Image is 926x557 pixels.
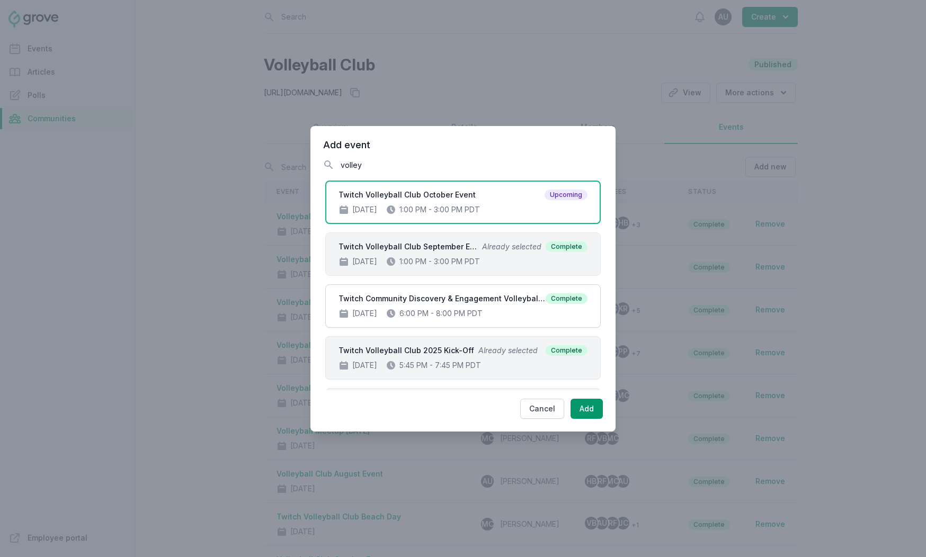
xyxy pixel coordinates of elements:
[546,345,587,356] span: Complete
[478,345,538,356] div: Already selected
[339,293,546,304] span: Twitch Community Discovery & Engagement Volleyball Social Event
[323,139,603,151] h3: Add event
[339,204,587,215] div: [DATE] 1:00 PM - 3:00 PM PDT
[571,399,603,419] button: Add
[546,241,587,252] span: Complete
[323,156,603,174] input: Search
[520,399,564,419] button: Cancel
[546,293,587,304] span: Complete
[545,190,587,200] span: Upcoming
[339,190,476,200] span: Twitch Volleyball Club October Event
[339,360,587,371] div: [DATE] 5:45 PM - 7:45 PM PDT
[339,256,587,267] div: [DATE] 1:00 PM - 3:00 PM PDT
[482,241,541,252] div: Already selected
[339,241,478,252] span: Twitch Volleyball Club September Event
[339,308,587,319] div: [DATE] 6:00 PM - 8:00 PM PDT
[339,345,474,356] span: Twitch Volleyball Club 2025 Kick-Off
